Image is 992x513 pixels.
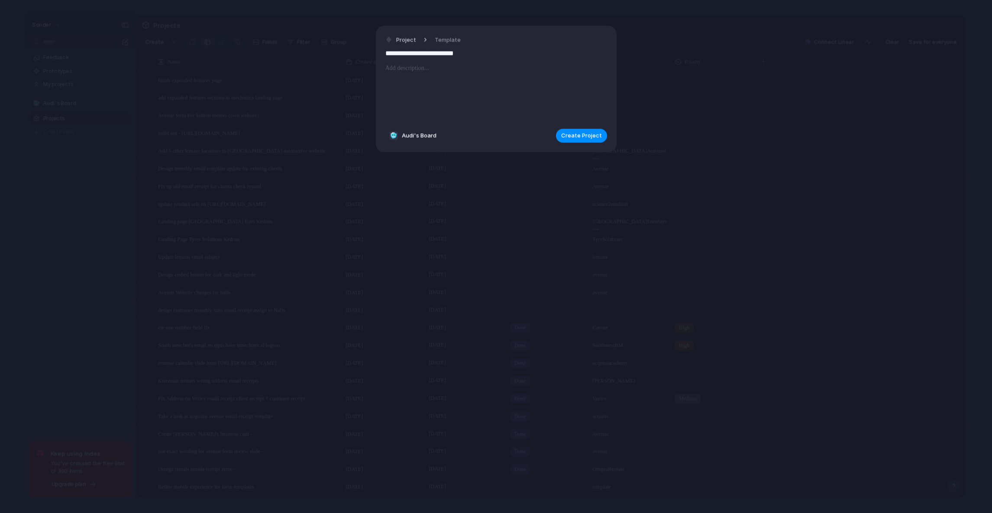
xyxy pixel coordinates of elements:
span: Create Project [561,132,602,140]
div: 🥶 [389,131,398,140]
button: Template [430,34,466,46]
span: Template [435,35,461,44]
span: Audi's Board [402,132,436,140]
span: Project [396,35,416,44]
button: Project [383,34,419,46]
button: Create Project [556,129,607,142]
